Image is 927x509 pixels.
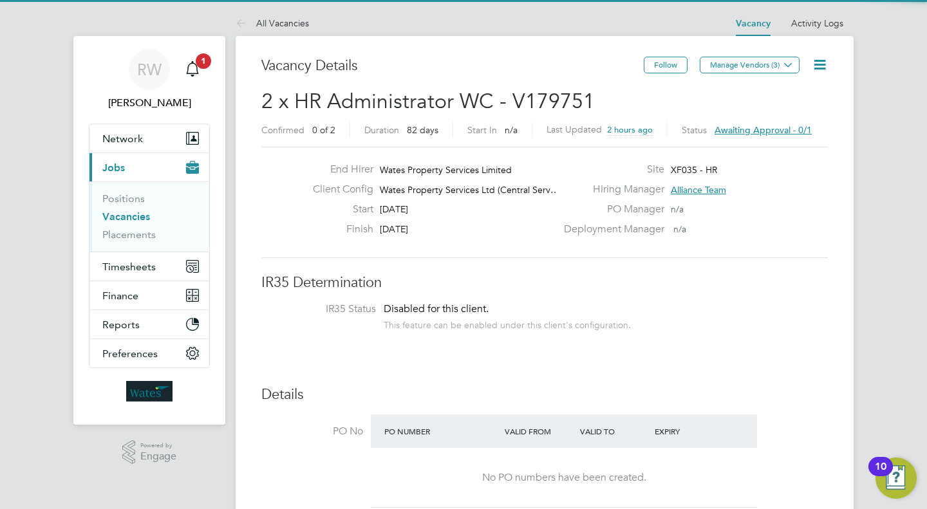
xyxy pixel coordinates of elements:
button: Manage Vendors (3) [700,57,800,73]
span: Network [102,133,143,145]
button: Follow [644,57,688,73]
button: Open Resource Center, 10 new notifications [876,458,917,499]
label: Site [556,163,664,176]
label: Duration [364,124,399,136]
label: Start [303,203,373,216]
span: n/a [671,203,684,215]
span: 82 days [407,124,438,136]
div: This feature can be enabled under this client's configuration. [384,316,631,331]
span: Jobs [102,162,125,174]
nav: Main navigation [73,36,225,425]
span: Rachel Wright [89,95,210,111]
a: Vacancy [736,18,771,29]
h3: Vacancy Details [261,57,644,75]
label: Client Config [303,183,373,196]
label: Last Updated [547,124,602,135]
label: Confirmed [261,124,304,136]
label: Status [682,124,707,136]
div: Valid To [577,420,652,443]
label: Hiring Manager [556,183,664,196]
a: Go to home page [89,381,210,402]
div: Valid From [501,420,577,443]
span: Powered by [140,440,176,451]
button: Finance [89,281,209,310]
span: Preferences [102,347,158,360]
div: Jobs [89,181,209,252]
span: 0 of 2 [312,124,335,136]
button: Network [89,124,209,153]
a: All Vacancies [236,17,309,29]
button: Reports [89,310,209,338]
label: IR35 Status [274,302,376,316]
label: Finish [303,223,373,236]
span: [DATE] [380,223,408,235]
a: RW[PERSON_NAME] [89,49,210,111]
span: Wates Property Services Limited [380,164,512,176]
img: wates-logo-retina.png [126,381,173,402]
span: 1 [196,53,211,69]
span: n/a [505,124,518,136]
span: RW [137,61,162,78]
span: Timesheets [102,261,156,273]
span: XF035 - HR [671,164,717,176]
span: n/a [673,223,686,235]
span: Wates Property Services Ltd (Central Serv… [380,184,559,196]
span: Finance [102,290,138,302]
label: End Hirer [303,163,373,176]
label: PO Manager [556,203,664,216]
button: Jobs [89,153,209,181]
span: Engage [140,451,176,462]
h3: IR35 Determination [261,273,828,292]
span: [DATE] [380,203,408,215]
span: 2 hours ago [607,124,653,135]
a: Positions [102,192,145,205]
a: Powered byEngage [122,440,177,465]
a: Vacancies [102,210,150,223]
span: 2 x HR Administrator WC - V179751 [261,89,595,114]
a: 1 [180,49,205,90]
label: Deployment Manager [556,223,664,236]
a: Placements [102,228,156,241]
h3: Details [261,385,828,404]
button: Preferences [89,339,209,367]
span: Awaiting approval - 0/1 [715,124,812,136]
span: Reports [102,319,140,331]
div: PO Number [381,420,501,443]
a: Activity Logs [791,17,843,29]
button: Timesheets [89,252,209,281]
div: No PO numbers have been created. [384,471,744,485]
span: Alliance Team [671,184,726,196]
div: Expiry [651,420,727,443]
div: 10 [875,467,886,483]
label: Start In [467,124,497,136]
label: PO No [261,425,363,438]
span: Disabled for this client. [384,302,489,315]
